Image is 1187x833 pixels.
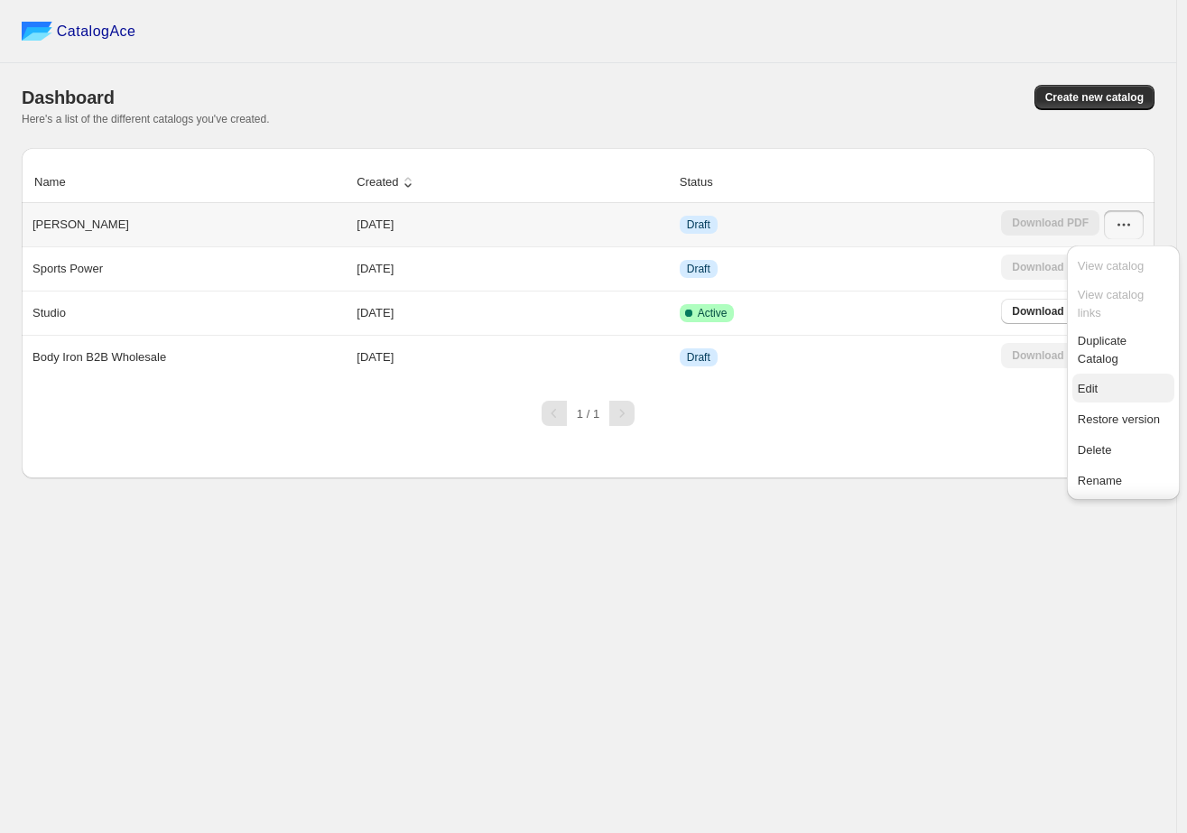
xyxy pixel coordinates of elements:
[1045,90,1144,105] span: Create new catalog
[1078,474,1122,487] span: Rename
[698,306,728,320] span: Active
[1078,382,1098,395] span: Edit
[577,407,599,421] span: 1 / 1
[687,218,710,232] span: Draft
[1078,443,1112,457] span: Delete
[22,113,270,125] span: Here's a list of the different catalogs you've created.
[32,304,66,322] p: Studio
[32,348,166,366] p: Body Iron B2B Wholesale
[687,262,710,276] span: Draft
[1001,299,1099,324] a: Download PDF
[1078,334,1127,366] span: Duplicate Catalog
[1034,85,1155,110] button: Create new catalog
[1078,259,1144,273] span: View catalog
[351,335,673,379] td: [DATE]
[351,203,673,246] td: [DATE]
[687,350,710,365] span: Draft
[32,165,87,199] button: Name
[32,216,129,234] p: [PERSON_NAME]
[57,23,136,41] span: CatalogAce
[354,165,419,199] button: Created
[1078,288,1144,319] span: View catalog links
[351,246,673,291] td: [DATE]
[1078,412,1160,426] span: Restore version
[22,88,115,107] span: Dashboard
[22,22,52,41] img: catalog ace
[1012,304,1089,319] span: Download PDF
[32,260,103,278] p: Sports Power
[677,165,734,199] button: Status
[351,291,673,335] td: [DATE]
